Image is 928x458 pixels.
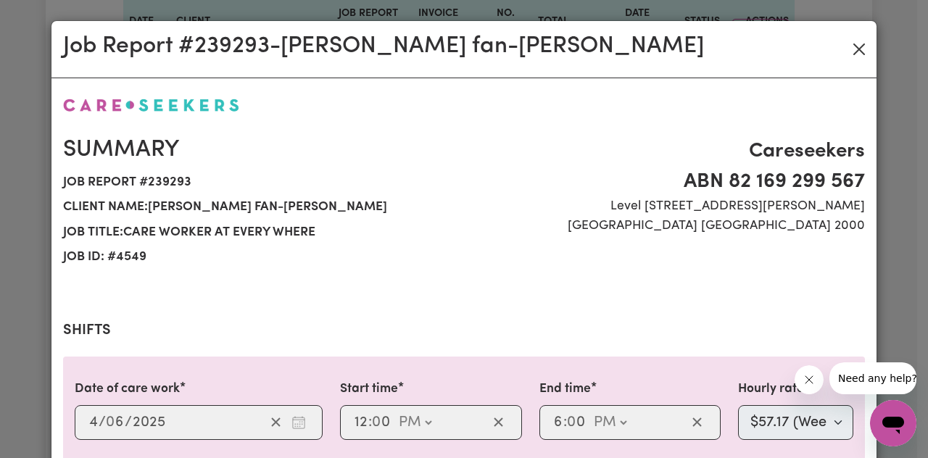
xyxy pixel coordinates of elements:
span: Careseekers [473,136,865,167]
span: Level [STREET_ADDRESS][PERSON_NAME] [473,197,865,216]
button: Close [848,38,871,61]
h2: Shifts [63,322,865,339]
input: ---- [132,412,166,433]
span: Job title: care worker at every where [63,220,455,245]
label: Hourly rate [738,380,804,399]
input: -- [568,412,587,433]
span: 0 [106,415,115,430]
label: End time [539,380,591,399]
span: ABN 82 169 299 567 [473,167,865,197]
input: -- [354,412,368,433]
span: Client name: [PERSON_NAME] fan-[PERSON_NAME] [63,195,455,220]
span: Job ID: # 4549 [63,245,455,270]
span: 0 [372,415,381,430]
span: : [368,415,372,430]
span: 0 [567,415,576,430]
label: Start time [340,380,398,399]
input: -- [107,412,125,433]
button: Enter the date of care work [287,412,310,433]
span: [GEOGRAPHIC_DATA] [GEOGRAPHIC_DATA] 2000 [473,217,865,236]
span: : [563,415,567,430]
input: -- [373,412,391,433]
h2: Job Report # 239293 - [PERSON_NAME] fan-[PERSON_NAME] [63,33,704,60]
img: Careseekers logo [63,99,239,112]
span: Job report # 239293 [63,170,455,195]
iframe: Button to launch messaging window [870,400,916,446]
h2: Summary [63,136,455,164]
span: / [99,415,106,430]
button: Clear date [265,412,287,433]
span: / [125,415,132,430]
input: -- [553,412,563,433]
span: Need any help? [9,10,88,22]
iframe: Message from company [829,362,916,394]
iframe: Close message [795,365,824,394]
input: -- [88,412,99,433]
label: Date of care work [75,380,180,399]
